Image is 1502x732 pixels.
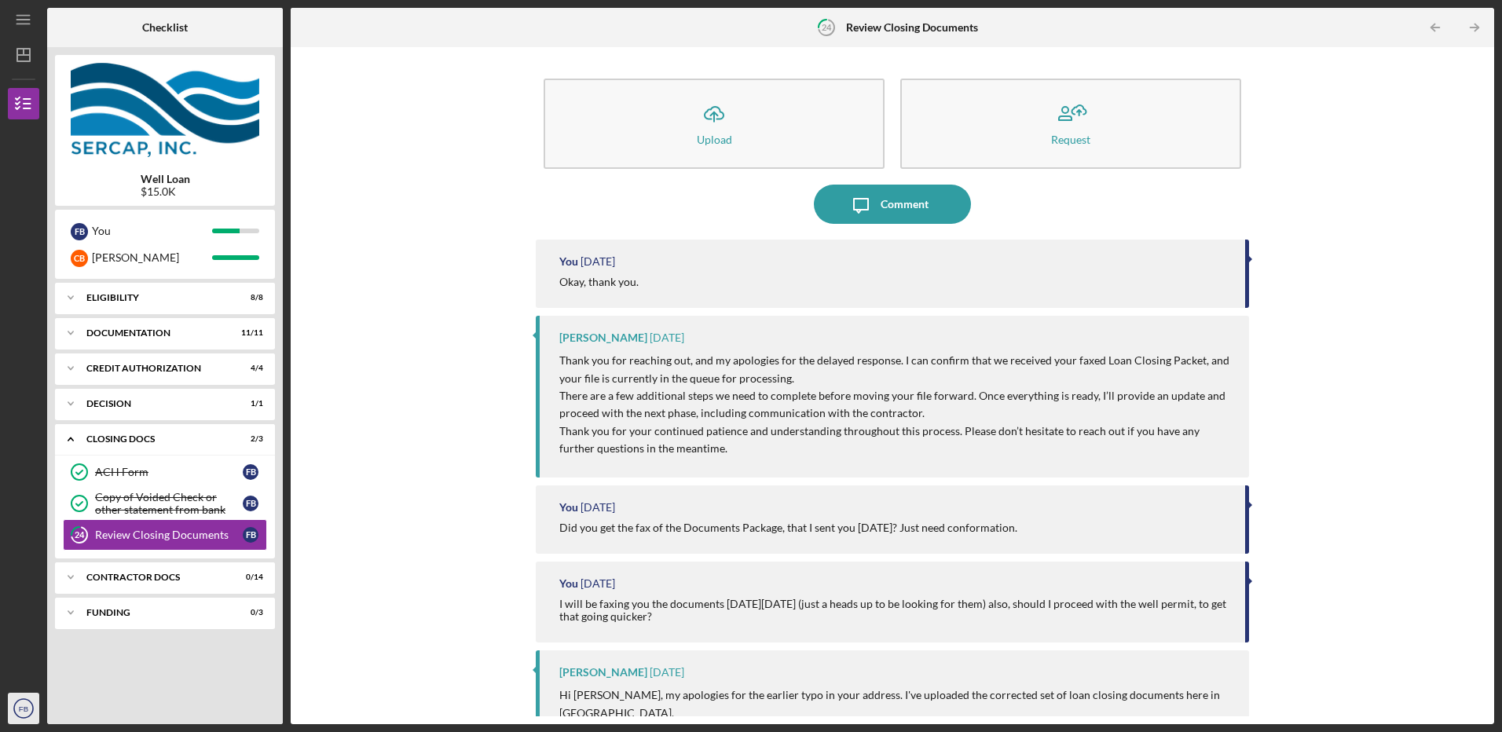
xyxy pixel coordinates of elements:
[846,21,978,34] b: Review Closing Documents
[235,328,263,338] div: 11 / 11
[559,276,639,288] div: Okay, thank you.
[881,185,929,224] div: Comment
[581,577,615,590] time: 2025-08-14 00:57
[559,423,1233,458] p: Thank you for your continued patience and understanding throughout this process. Please don’t hes...
[650,331,684,344] time: 2025-08-27 20:55
[75,530,85,540] tspan: 24
[63,519,267,551] a: 24Review Closing DocumentsFB
[95,491,243,516] div: Copy of Voided Check or other statement from bank
[86,364,224,373] div: CREDIT AUTHORIZATION
[235,434,263,444] div: 2 / 3
[92,218,212,244] div: You
[559,598,1229,623] div: I will be faxing you the documents [DATE][DATE] (just a heads up to be looking for them) also, sh...
[559,352,1233,387] p: Thank you for reaching out, and my apologies for the delayed response. I can confirm that we rece...
[581,255,615,268] time: 2025-08-27 21:40
[235,608,263,617] div: 0 / 3
[581,501,615,514] time: 2025-08-18 21:45
[243,496,258,511] div: F B
[86,293,224,302] div: Eligibility
[235,364,263,373] div: 4 / 4
[559,577,578,590] div: You
[86,434,224,444] div: CLOSING DOCS
[822,22,832,32] tspan: 24
[71,223,88,240] div: F B
[559,666,647,679] div: [PERSON_NAME]
[55,63,275,157] img: Product logo
[142,21,188,34] b: Checklist
[559,387,1233,423] p: There are a few additional steps we need to complete before moving your file forward. Once everyt...
[243,527,258,543] div: F B
[650,666,684,679] time: 2025-08-12 15:46
[19,705,28,713] text: FB
[86,573,224,582] div: Contractor Docs
[1051,134,1090,145] div: Request
[559,255,578,268] div: You
[8,693,39,724] button: FB
[559,331,647,344] div: [PERSON_NAME]
[86,399,224,408] div: Decision
[900,79,1241,169] button: Request
[71,250,88,267] div: C B
[63,488,267,519] a: Copy of Voided Check or other statement from bankFB
[95,529,243,541] div: Review Closing Documents
[63,456,267,488] a: ACH FormFB
[95,466,243,478] div: ACH Form
[697,134,732,145] div: Upload
[141,185,190,198] div: $15.0K
[86,608,224,617] div: Funding
[559,501,578,514] div: You
[86,328,224,338] div: Documentation
[141,173,190,185] b: Well Loan
[235,293,263,302] div: 8 / 8
[814,185,971,224] button: Comment
[235,573,263,582] div: 0 / 14
[559,686,1233,722] p: Hi [PERSON_NAME], my apologies for the earlier typo in your address. I've uploaded the corrected ...
[235,399,263,408] div: 1 / 1
[544,79,885,169] button: Upload
[92,244,212,271] div: [PERSON_NAME]
[243,464,258,480] div: F B
[559,522,1017,534] div: Did you get the fax of the Documents Package, that I sent you [DATE]? Just need conformation.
